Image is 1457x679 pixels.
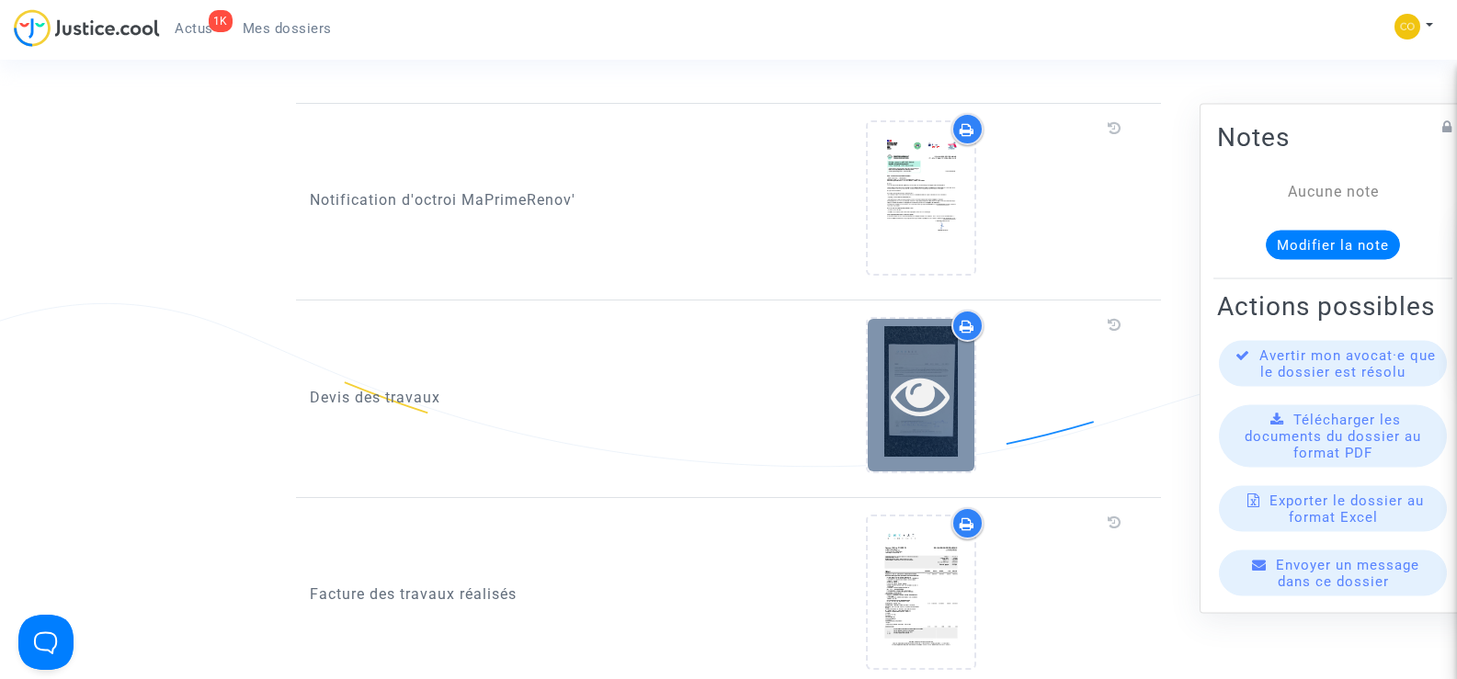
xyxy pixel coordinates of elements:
[1276,556,1419,589] span: Envoyer un message dans ce dossier
[1217,289,1449,322] h2: Actions possibles
[1245,411,1421,460] span: Télécharger les documents du dossier au format PDF
[175,20,213,37] span: Actus
[209,10,233,32] div: 1K
[310,188,715,211] p: Notification d'octroi MaPrimeRenov'
[160,15,228,42] a: 1KActus
[243,20,332,37] span: Mes dossiers
[14,9,160,47] img: jc-logo.svg
[228,15,347,42] a: Mes dossiers
[310,583,715,605] p: Facture des travaux réalisés
[18,615,74,670] iframe: Help Scout Beacon - Open
[1245,180,1421,202] div: Aucune note
[1266,230,1400,259] button: Modifier la note
[1394,14,1420,40] img: 84a266a8493598cb3cce1313e02c3431
[1259,346,1436,379] span: Avertir mon avocat·e que le dossier est résolu
[1217,120,1449,153] h2: Notes
[1269,492,1424,525] span: Exporter le dossier au format Excel
[310,386,715,409] p: Devis des travaux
